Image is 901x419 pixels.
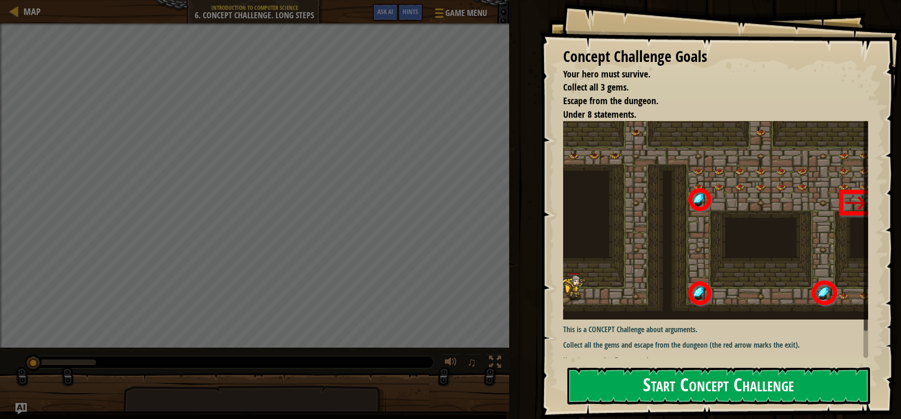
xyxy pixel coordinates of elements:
[567,367,870,404] button: Start Concept Challenge
[563,324,875,335] p: This is a CONCEPT Challenge about arguments.
[563,46,868,68] div: Concept Challenge Goals
[563,94,658,107] span: Escape from the dungeon.
[19,5,41,18] a: Map
[615,355,651,366] strong: 7 commands
[486,354,504,373] button: Toggle fullscreen
[563,121,875,320] img: Asses2
[551,94,866,108] li: Escape from the dungeon.
[373,4,398,21] button: Ask AI
[442,354,460,373] button: Adjust volume
[445,7,487,19] span: Game Menu
[563,81,629,93] span: Collect all 3 gems.
[563,108,636,121] span: Under 8 statements.
[377,7,393,16] span: Ask AI
[551,108,866,122] li: Under 8 statements.
[23,5,41,18] span: Map
[15,403,27,414] button: Ask AI
[551,81,866,94] li: Collect all 3 gems.
[465,354,481,373] button: ♫
[563,340,875,350] p: Collect all the gems and escape from the dungeon (the red arrow marks the exit).
[428,4,493,26] button: Game Menu
[467,355,476,369] span: ♫
[563,68,650,80] span: Your hero must survive.
[551,68,866,81] li: Your hero must survive.
[563,355,875,366] p: Use no more than .
[403,7,418,16] span: Hints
